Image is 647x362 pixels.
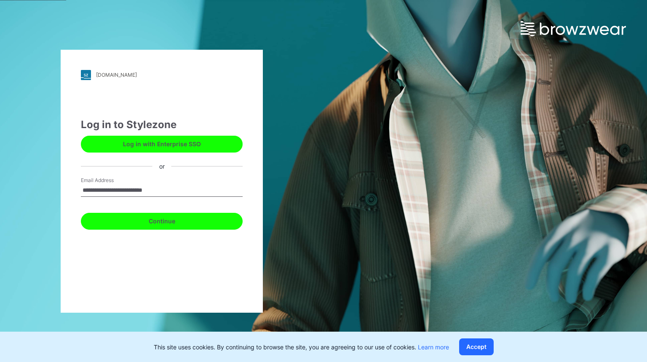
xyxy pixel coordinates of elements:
[96,72,137,78] div: [DOMAIN_NAME]
[81,117,243,132] div: Log in to Stylezone
[81,213,243,230] button: Continue
[459,338,494,355] button: Accept
[81,177,140,184] label: Email Address
[81,70,243,80] a: [DOMAIN_NAME]
[81,70,91,80] img: stylezone-logo.562084cfcfab977791bfbf7441f1a819.svg
[418,343,449,351] a: Learn more
[154,343,449,351] p: This site uses cookies. By continuing to browse the site, you are agreeing to our use of cookies.
[152,162,171,171] div: or
[521,21,626,36] img: browzwear-logo.e42bd6dac1945053ebaf764b6aa21510.svg
[81,136,243,153] button: Log in with Enterprise SSO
